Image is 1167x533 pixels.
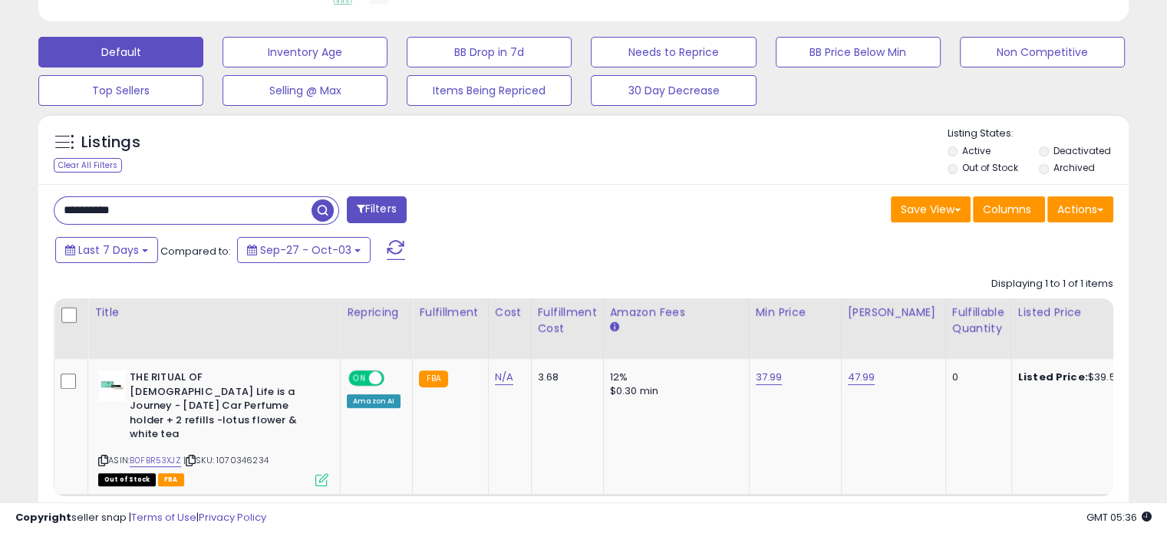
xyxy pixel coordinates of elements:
div: Listed Price [1018,304,1151,321]
button: Default [38,37,203,67]
button: Columns [973,196,1045,222]
div: Clear All Filters [54,158,122,173]
button: Actions [1047,196,1113,222]
label: Active [962,144,991,157]
a: 47.99 [848,370,875,385]
div: Amazon Fees [610,304,743,321]
div: $0.30 min [610,384,737,398]
span: FBA [158,473,184,486]
a: 37.99 [756,370,783,385]
div: 3.68 [538,370,592,384]
b: THE RITUAL OF [DEMOGRAPHIC_DATA] Life is a Journey - [DATE] Car Perfume holder + 2 refills -lotus... [130,370,316,446]
a: B0FBR53XJZ [130,454,181,467]
div: Displaying 1 to 1 of 1 items [991,277,1113,291]
button: Save View [891,196,971,222]
span: Last 7 Days [78,242,139,258]
button: Top Sellers [38,75,203,106]
small: FBA [419,370,447,387]
b: Listed Price: [1018,370,1088,384]
div: 12% [610,370,737,384]
div: Repricing [347,304,406,321]
button: Last 7 Days [55,237,158,263]
span: Sep-27 - Oct-03 [260,242,351,258]
button: 30 Day Decrease [591,75,756,106]
img: 216Rf6U6NJL._SL40_.jpg [98,370,126,401]
button: Inventory Age [223,37,387,67]
span: Columns [983,202,1031,217]
a: Privacy Policy [199,510,266,525]
div: $39.56 [1018,370,1146,384]
span: All listings that are currently out of stock and unavailable for purchase on Amazon [98,473,156,486]
small: Amazon Fees. [610,321,619,334]
div: seller snap | | [15,511,266,525]
button: BB Price Below Min [776,37,941,67]
span: ON [350,372,369,385]
label: Deactivated [1053,144,1110,157]
button: BB Drop in 7d [407,37,572,67]
button: Needs to Reprice [591,37,756,67]
div: Fulfillment Cost [538,304,597,337]
strong: Copyright [15,510,71,525]
label: Out of Stock [962,161,1018,174]
p: Listing States: [948,127,1129,141]
div: [PERSON_NAME] [848,304,939,321]
button: Items Being Repriced [407,75,572,106]
div: Title [94,304,334,321]
div: 0 [952,370,1000,384]
div: Amazon AI [347,394,401,408]
span: 2025-10-11 05:36 GMT [1086,510,1152,525]
button: Sep-27 - Oct-03 [237,237,371,263]
div: Cost [495,304,525,321]
a: Terms of Use [131,510,196,525]
span: | SKU: 1070346234 [183,454,269,466]
div: ASIN: [98,370,328,484]
h5: Listings [81,132,140,153]
div: Fulfillable Quantity [952,304,1005,337]
button: Non Competitive [960,37,1125,67]
a: N/A [495,370,513,385]
span: Compared to: [160,244,231,258]
button: Filters [347,196,407,223]
button: Selling @ Max [223,75,387,106]
div: Min Price [756,304,835,321]
label: Archived [1053,161,1094,174]
div: Fulfillment [419,304,481,321]
span: OFF [382,372,407,385]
